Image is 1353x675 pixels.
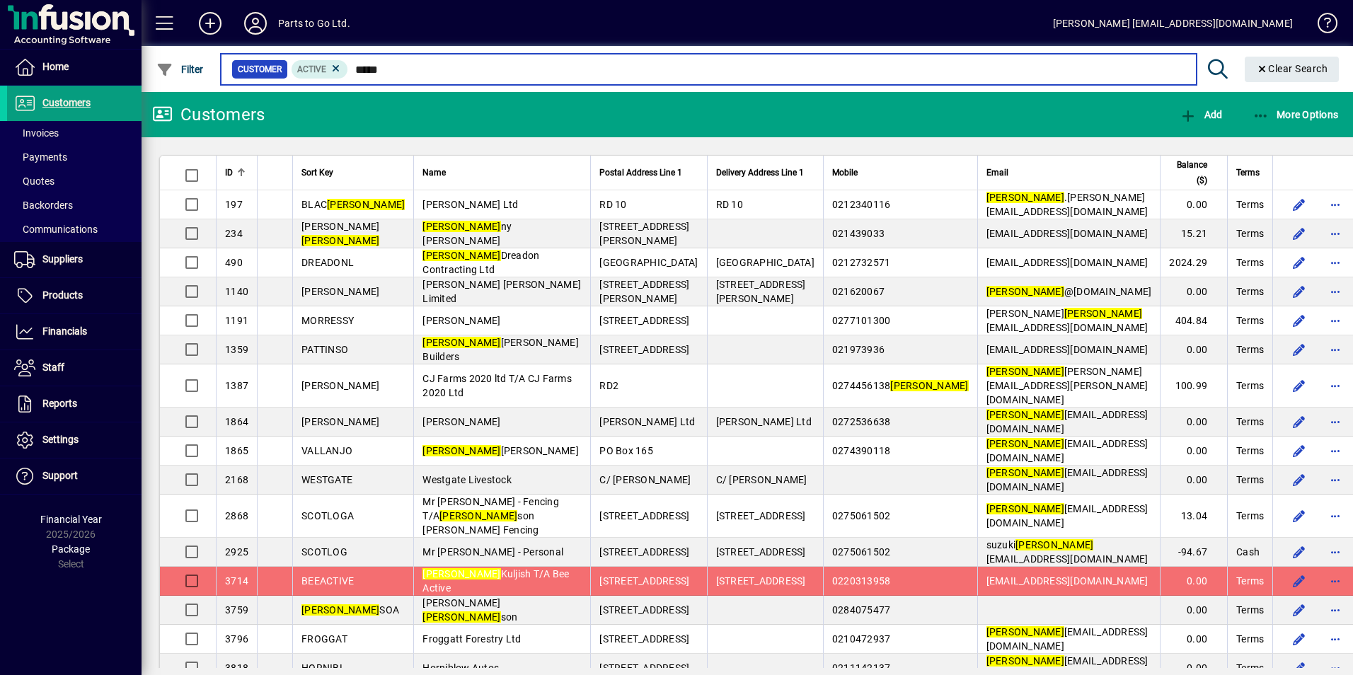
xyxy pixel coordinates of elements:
td: -94.67 [1160,538,1227,567]
a: Invoices [7,121,142,145]
span: [EMAIL_ADDRESS][DOMAIN_NAME] [986,257,1148,268]
span: Terms [1236,632,1264,646]
span: [PERSON_NAME] [301,221,379,246]
span: 3796 [225,633,248,645]
em: [PERSON_NAME] [422,337,500,348]
span: 021439033 [832,228,885,239]
span: [PERSON_NAME] son [422,597,517,623]
button: More options [1324,504,1347,527]
a: Staff [7,350,142,386]
span: [PERSON_NAME] [301,286,379,297]
button: Edit [1287,439,1310,462]
span: [EMAIL_ADDRESS][DOMAIN_NAME] [986,467,1148,492]
span: Invoices [14,127,59,139]
span: [STREET_ADDRESS] [599,604,689,616]
span: [EMAIL_ADDRESS][DOMAIN_NAME] [986,344,1148,355]
span: Terms [1236,379,1264,393]
em: [PERSON_NAME] [986,626,1064,637]
span: 1359 [225,344,248,355]
td: 2024.29 [1160,248,1227,277]
span: Terms [1236,313,1264,328]
span: [EMAIL_ADDRESS][DOMAIN_NAME] [986,438,1148,463]
span: [STREET_ADDRESS] [599,546,689,558]
em: [PERSON_NAME] [422,611,500,623]
span: 0275061502 [832,510,891,521]
span: SOA [301,604,399,616]
button: More options [1324,410,1347,433]
span: Support [42,470,78,481]
div: Balance ($) [1169,157,1220,188]
em: [PERSON_NAME] [422,221,500,232]
span: [EMAIL_ADDRESS][DOMAIN_NAME] [986,409,1148,434]
span: 3759 [225,604,248,616]
span: [STREET_ADDRESS][PERSON_NAME] [716,279,806,304]
a: Products [7,278,142,313]
span: @[DOMAIN_NAME] [986,286,1152,297]
em: [PERSON_NAME] [986,467,1064,478]
em: [PERSON_NAME] [422,250,500,261]
a: Financials [7,314,142,350]
button: Edit [1287,374,1310,397]
span: [PERSON_NAME] Builders [422,337,579,362]
em: [PERSON_NAME] [301,235,379,246]
span: MORRESSY [301,315,354,326]
button: Add [1176,102,1226,127]
td: 13.04 [1160,495,1227,538]
span: [PERSON_NAME] [301,416,379,427]
mat-chip: Activation Status: Active [292,60,348,79]
button: Edit [1287,410,1310,433]
span: BLAC [301,199,405,210]
em: [PERSON_NAME] [327,199,405,210]
span: .[PERSON_NAME][EMAIL_ADDRESS][DOMAIN_NAME] [986,192,1148,217]
span: Terms [1236,603,1264,617]
em: [PERSON_NAME] [439,510,517,521]
span: Balance ($) [1169,157,1207,188]
div: Mobile [832,165,969,180]
em: [PERSON_NAME] [422,445,500,456]
td: 0.00 [1160,596,1227,625]
button: Filter [153,57,207,82]
span: Dreadon Contracting Ltd [422,250,539,275]
span: [STREET_ADDRESS] [599,633,689,645]
a: Knowledge Base [1307,3,1335,49]
span: 0274390118 [832,445,891,456]
span: SCOTLOGA [301,510,354,521]
span: Terms [1236,509,1264,523]
button: More options [1324,570,1347,592]
a: Suppliers [7,242,142,277]
span: 490 [225,257,243,268]
button: More options [1324,280,1347,303]
td: 404.84 [1160,306,1227,335]
span: 1864 [225,416,248,427]
button: More Options [1249,102,1342,127]
span: [PERSON_NAME] Ltd [422,199,518,210]
span: [PERSON_NAME] Ltd [599,416,695,427]
span: 197 [225,199,243,210]
span: [STREET_ADDRESS][PERSON_NAME] [599,279,689,304]
span: [STREET_ADDRESS] [599,575,689,587]
td: 0.00 [1160,190,1227,219]
span: Staff [42,362,64,373]
span: RD 10 [599,199,626,210]
span: 0284075477 [832,604,891,616]
span: Suppliers [42,253,83,265]
span: 0272536638 [832,416,891,427]
span: Terms [1236,444,1264,458]
span: 021620067 [832,286,885,297]
span: 2868 [225,510,248,521]
span: [PERSON_NAME] Ltd [716,416,812,427]
span: Terms [1236,415,1264,429]
span: Financials [42,325,87,337]
span: [EMAIL_ADDRESS][DOMAIN_NAME] [986,575,1148,587]
button: More options [1324,541,1347,563]
span: Active [297,64,326,74]
span: [PERSON_NAME] [422,445,579,456]
span: Sort Key [301,165,333,180]
a: Settings [7,422,142,458]
span: Add [1180,109,1222,120]
span: [STREET_ADDRESS] [599,662,689,674]
button: More options [1324,222,1347,245]
a: Home [7,50,142,85]
span: PATTINSO [301,344,348,355]
em: [PERSON_NAME] [986,409,1064,420]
